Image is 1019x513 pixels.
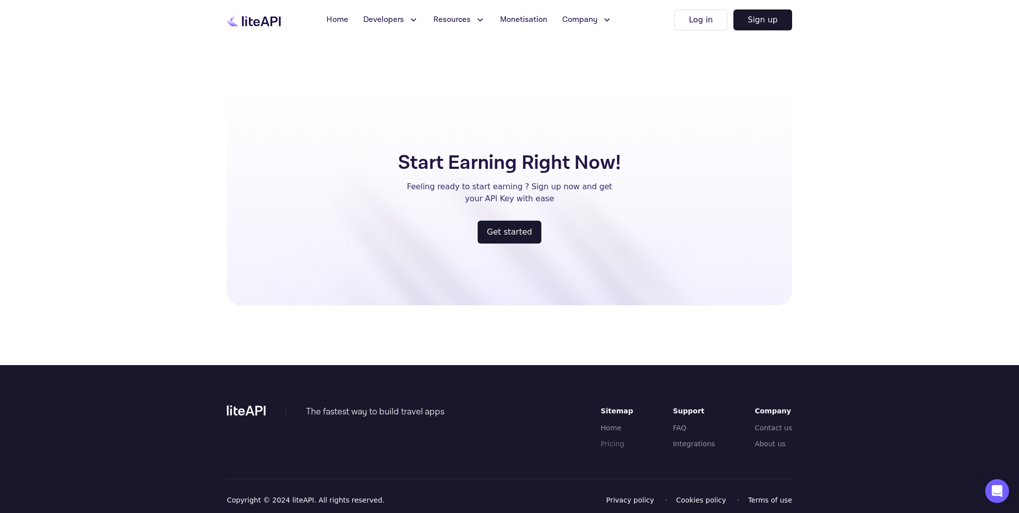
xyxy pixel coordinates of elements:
[676,495,726,505] span: Cookies policy
[500,14,547,26] span: Monetisation
[733,9,792,30] button: Sign up
[320,10,354,30] a: Home
[227,495,385,505] span: Copyright © 2024 liteAPI. All rights reserved.
[601,439,633,449] a: Pricing
[736,495,740,505] span: •
[755,439,792,449] a: About us
[673,407,704,415] label: Support
[664,495,668,505] span: •
[748,495,792,505] a: Terms of use
[478,221,542,244] a: register
[606,495,654,505] span: Privacy policy
[478,221,542,244] button: Get started
[357,10,424,30] button: Developers
[674,9,727,30] button: Log in
[326,14,348,26] span: Home
[398,148,620,178] h5: Start Earning Right Now!
[673,423,714,433] a: FAQ
[363,14,404,26] span: Developers
[755,423,792,433] a: Contact us
[601,423,633,433] a: Home
[606,495,668,505] a: Privacy policy•
[427,10,491,30] button: Resources
[601,407,633,415] label: Sitemap
[433,14,471,26] span: Resources
[407,181,612,205] p: Feeling ready to start earning ? Sign up now and get your API Key with ease
[985,479,1009,503] div: Open Intercom Messenger
[306,405,444,419] div: The fastest way to build travel apps
[562,14,598,26] span: Company
[676,495,740,505] a: Cookies policy•
[556,10,618,30] button: Company
[673,439,714,449] a: Integrations
[494,10,553,30] a: Monetisation
[755,407,791,415] label: Company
